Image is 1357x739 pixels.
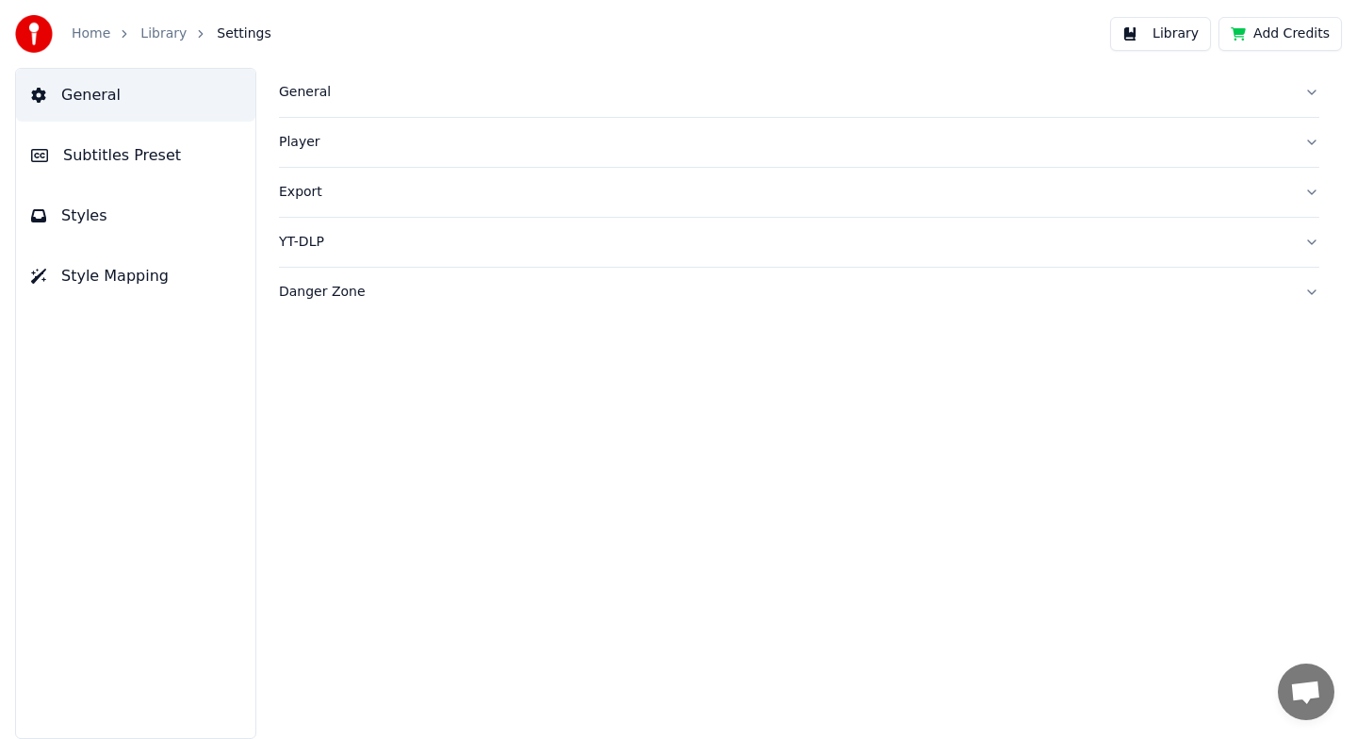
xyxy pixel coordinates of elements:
span: Settings [217,25,270,43]
button: Style Mapping [16,250,255,303]
button: General [16,69,255,122]
a: Library [140,25,187,43]
div: Open chat [1278,664,1334,720]
button: Subtitles Preset [16,129,255,182]
div: Player [279,133,1289,152]
button: Player [279,118,1319,167]
button: Export [279,168,1319,217]
div: Danger Zone [279,283,1289,302]
span: Styles [61,205,107,227]
button: General [279,68,1319,117]
div: YT-DLP [279,233,1289,252]
span: Style Mapping [61,265,169,287]
div: Export [279,183,1289,202]
div: General [279,83,1289,102]
a: Home [72,25,110,43]
span: General [61,84,121,107]
img: youka [15,15,53,53]
nav: breadcrumb [72,25,271,43]
button: Styles [16,189,255,242]
button: Library [1110,17,1211,51]
button: YT-DLP [279,218,1319,267]
span: Subtitles Preset [63,144,181,167]
button: Add Credits [1218,17,1342,51]
button: Danger Zone [279,268,1319,317]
